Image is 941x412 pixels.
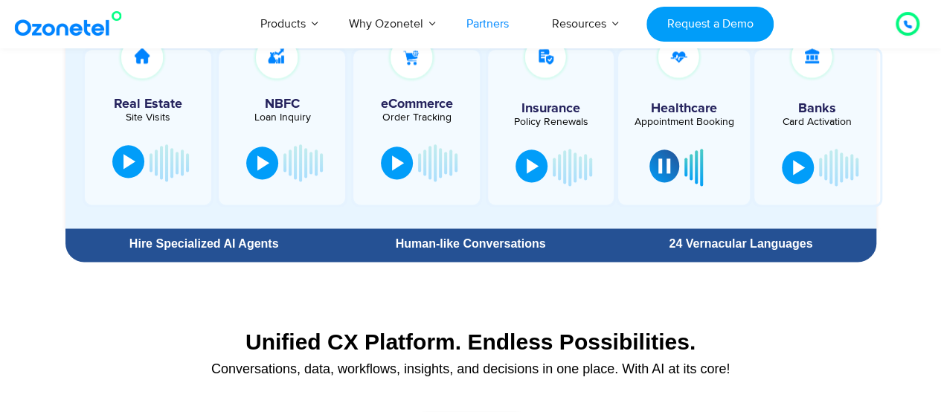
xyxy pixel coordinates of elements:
div: Human-like Conversations [343,238,598,250]
h5: Banks [762,102,872,115]
div: Policy Renewals [495,117,606,127]
a: Request a Demo [646,7,774,42]
h5: eCommerce [361,97,472,111]
h5: Healthcare [629,102,739,115]
div: Appointment Booking [629,117,739,127]
div: Card Activation [762,117,872,127]
div: 24 Vernacular Languages [613,238,868,250]
div: Order Tracking [361,112,472,123]
div: Loan Inquiry [226,112,338,123]
div: Conversations, data, workflows, insights, and decisions in one place. With AI at its core! [73,362,869,376]
div: Hire Specialized AI Agents [73,238,335,250]
h5: Insurance [495,102,606,115]
h5: Real Estate [92,97,204,111]
div: Unified CX Platform. Endless Possibilities. [73,329,869,355]
h5: NBFC [226,97,338,111]
div: Site Visits [92,112,204,123]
